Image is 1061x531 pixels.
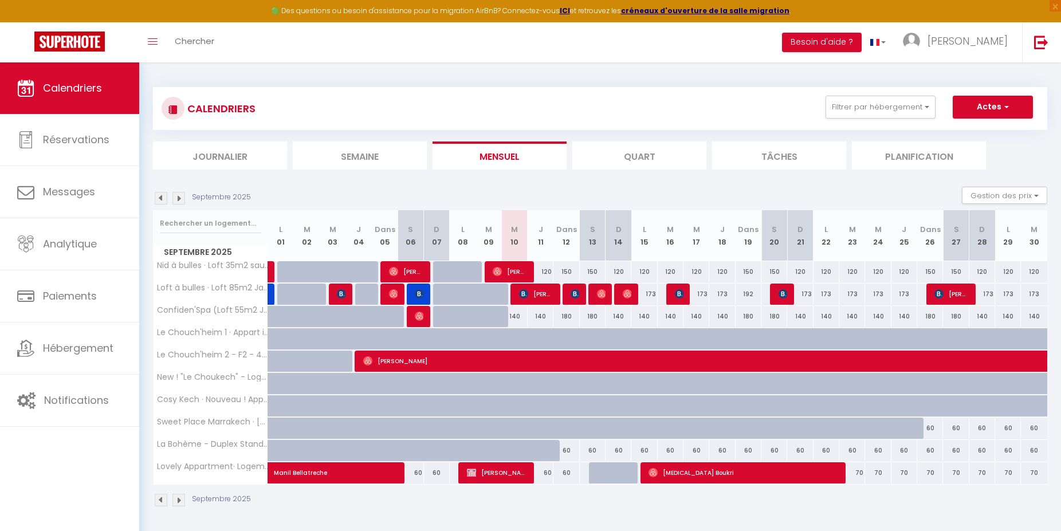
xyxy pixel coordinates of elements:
[917,210,943,261] th: 26
[34,32,105,52] img: Super Réservation
[631,440,657,461] div: 60
[553,210,579,261] th: 12
[814,210,839,261] th: 22
[903,33,920,50] img: ...
[155,418,270,426] span: Sweet Place Marrakech · [GEOGRAPHIC_DATA]
[995,462,1021,483] div: 70
[293,141,427,170] li: Semaine
[934,283,969,305] span: [PERSON_NAME]
[294,210,320,261] th: 02
[865,284,891,305] div: 173
[709,210,735,261] th: 18
[894,22,1022,62] a: ... [PERSON_NAME]
[709,306,735,327] div: 140
[461,224,465,235] abbr: L
[917,261,943,282] div: 150
[675,283,683,305] span: [PERSON_NAME]
[184,96,256,121] h3: CALENDRIERS
[720,224,725,235] abbr: J
[621,6,789,15] a: créneaux d'ouverture de la salle migration
[1021,418,1047,439] div: 60
[902,224,906,235] abbr: J
[839,462,865,483] div: 70
[476,210,501,261] th: 09
[155,440,270,449] span: La Bohème - Duplex Standing [GEOGRAPHIC_DATA], [GEOGRAPHIC_DATA]
[1021,210,1047,261] th: 30
[553,261,579,282] div: 150
[511,224,518,235] abbr: M
[772,224,777,235] abbr: S
[849,224,856,235] abbr: M
[590,224,595,235] abbr: S
[839,284,865,305] div: 173
[797,224,803,235] abbr: D
[736,284,761,305] div: 192
[865,261,891,282] div: 120
[839,261,865,282] div: 120
[580,440,606,461] div: 60
[683,284,709,305] div: 173
[408,224,413,235] abbr: S
[865,210,891,261] th: 24
[891,462,917,483] div: 70
[1021,440,1047,461] div: 60
[649,462,838,483] span: [MEDICAL_DATA] Boukri
[597,283,606,305] span: [PERSON_NAME]-Hell
[155,261,270,270] span: Nid à bulles · Loft 35m2 sauna jacuzzi 10min centre [GEOGRAPHIC_DATA]
[1031,224,1038,235] abbr: M
[433,141,567,170] li: Mensuel
[995,284,1021,305] div: 173
[528,462,553,483] div: 60
[712,141,846,170] li: Tâches
[875,224,882,235] abbr: M
[539,224,543,235] abbr: J
[572,141,706,170] li: Trimestre
[943,210,969,261] th: 27
[824,224,828,235] abbr: L
[736,210,761,261] th: 19
[814,261,839,282] div: 120
[969,306,995,327] div: 140
[44,393,109,407] span: Notifications
[736,306,761,327] div: 180
[953,96,1033,119] button: Actes
[891,306,917,327] div: 140
[826,96,936,119] button: Filtrer par hébergement
[153,141,287,170] li: Journalier
[631,210,657,261] th: 15
[166,22,223,62] a: Chercher
[279,224,282,235] abbr: L
[560,6,570,15] a: ICI
[787,440,813,461] div: 60
[192,192,251,203] p: Septembre 2025
[9,5,44,39] button: Ouvrir le widget de chat LiveChat
[268,284,274,305] a: maëlle mons
[424,210,450,261] th: 07
[787,261,813,282] div: 120
[736,261,761,282] div: 150
[683,306,709,327] div: 140
[337,283,345,305] span: [PERSON_NAME]
[709,261,735,282] div: 120
[917,418,943,439] div: 60
[372,210,398,261] th: 05
[839,306,865,327] div: 140
[1021,306,1047,327] div: 140
[839,210,865,261] th: 23
[658,306,683,327] div: 140
[954,224,959,235] abbr: S
[356,224,361,235] abbr: J
[658,440,683,461] div: 60
[155,328,270,337] span: Le Chouch'heim 1 · Appart indépendant 27m2 rénové 2025
[738,224,759,235] abbr: Dans
[502,210,528,261] th: 10
[580,210,606,261] th: 13
[571,283,579,305] span: [PERSON_NAME]
[631,306,657,327] div: 140
[891,440,917,461] div: 60
[643,224,646,235] abbr: L
[962,187,1047,204] button: Gestion des prix
[814,284,839,305] div: 173
[658,261,683,282] div: 120
[1007,224,1010,235] abbr: L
